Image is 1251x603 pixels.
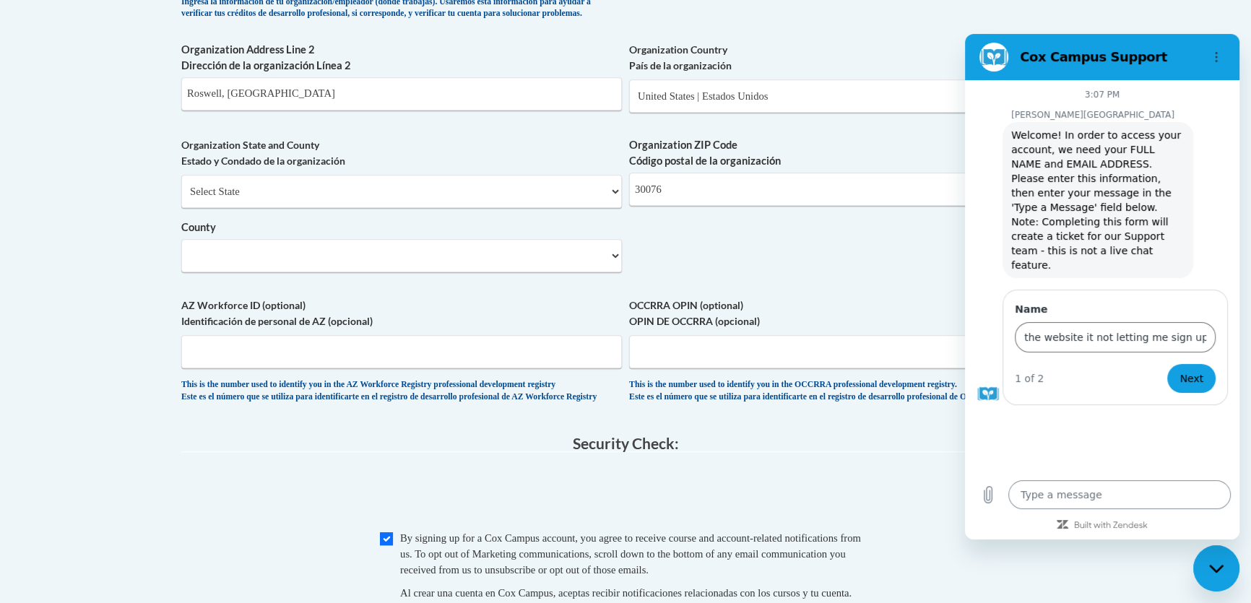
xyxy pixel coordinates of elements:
iframe: reCAPTCHA [516,467,735,523]
input: Metadata input [181,77,622,110]
div: This is the number used to identify you in the OCCRRA professional development registry. Este es ... [629,379,1070,403]
input: Metadata input [629,173,1070,206]
label: Organization Country País de la organización [629,42,1070,74]
label: OCCRRA OPIN (optional) OPIN DE OCCRRA (opcional) [629,298,1070,329]
iframe: Messaging window [965,34,1239,539]
label: AZ Workforce ID (optional) Identificación de personal de AZ (opcional) [181,298,622,329]
iframe: Button to launch messaging window, conversation in progress [1193,545,1239,591]
span: By signing up for a Cox Campus account, you agree to receive course and account-related notificat... [400,532,861,576]
span: Security Check: [573,434,679,452]
label: Organization Address Line 2 Dirección de la organización Línea 2 [181,42,622,74]
label: County [181,220,622,235]
label: Organization State and County Estado y Condado de la organización [181,137,622,169]
label: Organization ZIP Code Código postal de la organización [629,137,1070,169]
div: This is the number used to identify you in the AZ Workforce Registry professional development reg... [181,379,622,403]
